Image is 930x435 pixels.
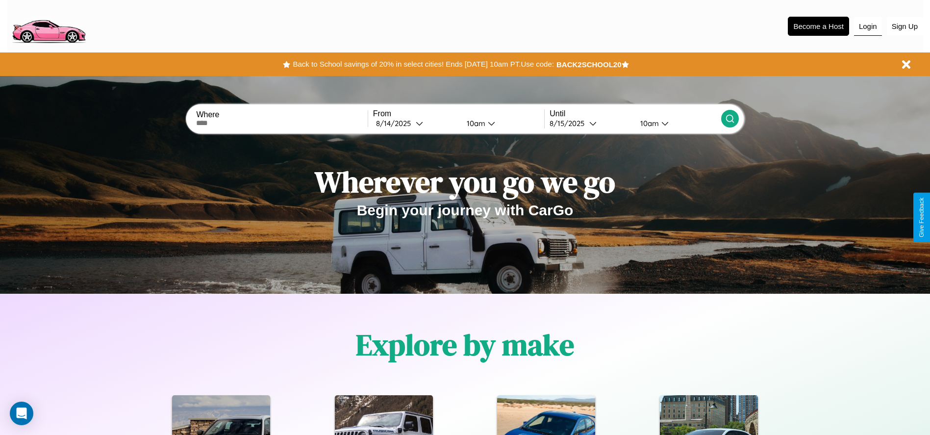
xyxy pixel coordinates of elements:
button: 10am [459,118,545,128]
div: 8 / 15 / 2025 [550,119,589,128]
label: Where [196,110,367,119]
div: 10am [462,119,488,128]
button: 8/14/2025 [373,118,459,128]
img: logo [7,5,90,46]
div: 10am [635,119,661,128]
div: 8 / 14 / 2025 [376,119,416,128]
div: Give Feedback [918,198,925,237]
button: Back to School savings of 20% in select cities! Ends [DATE] 10am PT.Use code: [290,57,556,71]
label: From [373,109,544,118]
button: 10am [632,118,721,128]
h1: Explore by make [356,325,574,365]
button: Login [854,17,882,36]
b: BACK2SCHOOL20 [556,60,622,69]
label: Until [550,109,721,118]
button: Sign Up [887,17,923,35]
div: Open Intercom Messenger [10,402,33,425]
button: Become a Host [788,17,849,36]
